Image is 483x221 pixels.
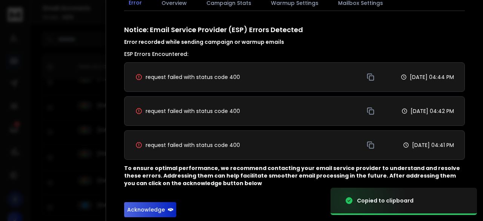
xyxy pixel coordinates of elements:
[357,197,414,204] div: Copied to clipboard
[124,50,465,58] h3: ESP Errors Encountered:
[124,25,465,46] h1: Notice: Email Service Provider (ESP) Errors Detected
[412,141,454,149] p: [DATE] 04:41 PM
[410,73,454,81] p: [DATE] 04:44 PM
[146,73,240,81] span: request failed with status code 400
[124,202,176,217] button: Acknowledge
[146,141,240,149] span: request failed with status code 400
[124,164,465,187] p: To ensure optimal performance, we recommend contacting your email service provider to understand ...
[124,38,465,46] h4: Error recorded while sending campaign or warmup emails
[411,107,454,115] p: [DATE] 04:42 PM
[146,107,240,115] span: request failed with status code 400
